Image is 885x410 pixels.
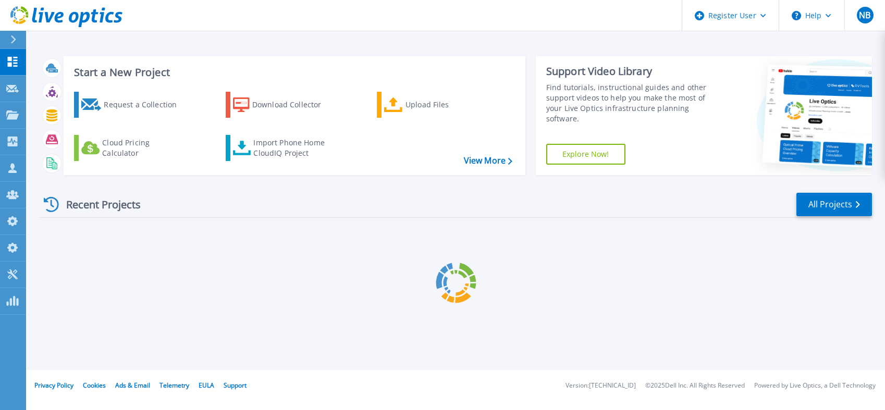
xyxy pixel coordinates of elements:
[74,92,190,118] a: Request a Collection
[102,138,186,158] div: Cloud Pricing Calculator
[546,144,625,165] a: Explore Now!
[159,381,189,390] a: Telemetry
[74,135,190,161] a: Cloud Pricing Calculator
[566,382,636,389] li: Version: [TECHNICAL_ID]
[754,382,876,389] li: Powered by Live Optics, a Dell Technology
[645,382,745,389] li: © 2025 Dell Inc. All Rights Reserved
[115,381,150,390] a: Ads & Email
[859,11,870,19] span: NB
[405,94,489,115] div: Upload Files
[546,82,716,124] div: Find tutorials, instructional guides and other support videos to help you make the most of your L...
[34,381,73,390] a: Privacy Policy
[253,138,335,158] div: Import Phone Home CloudIQ Project
[252,94,336,115] div: Download Collector
[464,156,512,166] a: View More
[104,94,187,115] div: Request a Collection
[377,92,493,118] a: Upload Files
[83,381,106,390] a: Cookies
[546,65,716,78] div: Support Video Library
[74,67,512,78] h3: Start a New Project
[199,381,214,390] a: EULA
[226,92,342,118] a: Download Collector
[224,381,247,390] a: Support
[40,192,155,217] div: Recent Projects
[796,193,872,216] a: All Projects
